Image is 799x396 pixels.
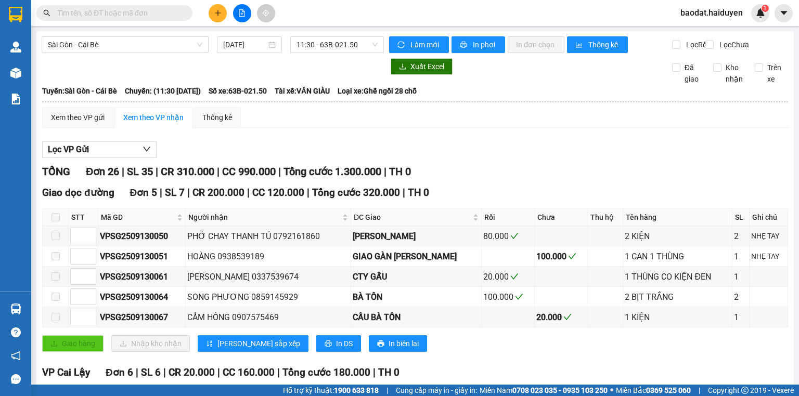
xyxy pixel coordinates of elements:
td: VPSG2509130050 [98,226,186,246]
button: aim [257,4,275,22]
span: bar-chart [575,41,584,49]
div: 20.000 [483,270,533,283]
td: VPSG2509130064 [98,287,186,307]
span: message [11,374,21,384]
span: CC 990.000 [222,165,276,178]
span: | [160,187,162,199]
div: 100.000 [483,291,533,303]
div: 1 [734,270,748,283]
div: 20.000 [536,311,586,324]
div: VPSG2509130061 [100,270,184,283]
td: VPSG2509130067 [98,307,186,327]
span: CR 310.000 [161,165,214,178]
img: warehouse-icon [10,303,21,314]
span: Tổng cước 1.300.000 [283,165,381,178]
span: Loại xe: Ghế ngồi 28 chỗ [338,85,417,97]
span: Tài xế: VĂN GIÀU [275,85,330,97]
th: Tên hàng [623,209,732,226]
span: Người nhận [188,212,340,223]
span: | [156,165,158,178]
div: BÀ TỒN [353,291,480,303]
span: sort-ascending [206,340,213,348]
span: TỔNG [42,165,70,178]
span: In biên lai [389,338,419,349]
div: Xem theo VP nhận [123,112,184,123]
div: 1 THÙNG CO KIỆN ĐEN [625,270,730,283]
span: ĐC Giao [354,212,471,223]
div: 2 [734,230,748,243]
span: In DS [336,338,353,349]
span: In phơi [473,39,497,50]
div: Thống kê [202,112,232,123]
span: notification [11,351,21,361]
strong: 0708 023 035 - 0935 103 250 [512,386,608,394]
span: Giao dọc đường [42,187,114,199]
span: | [122,165,124,178]
button: uploadGiao hàng [42,335,104,352]
span: check [563,313,572,321]
span: baodat.haiduyen [672,6,751,19]
span: | [136,366,138,378]
span: CC 120.000 [252,187,304,199]
span: Trên xe [763,62,789,85]
span: | [307,187,310,199]
span: | [277,366,280,378]
span: SL 6 [141,366,161,378]
span: TH 0 [378,366,399,378]
span: search [43,9,50,17]
div: [PERSON_NAME] 0337539674 [187,270,349,283]
img: logo-vxr [9,7,22,22]
button: printerIn phơi [452,36,505,53]
div: 1 CAN 1 THÙNG [625,250,730,263]
button: syncLàm mới [389,36,449,53]
span: | [217,366,220,378]
span: check [568,252,576,260]
input: 13/09/2025 [223,39,266,50]
div: HOÀNG 0938539189 [187,250,349,263]
span: | [278,165,281,178]
img: warehouse-icon [10,42,21,52]
span: check [510,232,519,240]
span: CR 200.000 [192,187,244,199]
span: | [373,366,376,378]
span: download [399,63,406,71]
span: aim [262,9,269,17]
button: printerIn DS [316,335,361,352]
span: Lọc Rồi [682,39,710,50]
span: question-circle [11,327,21,337]
span: printer [460,41,469,49]
th: Chưa [535,209,588,226]
span: Tổng cước 180.000 [282,366,370,378]
span: | [403,187,405,199]
td: VPSG2509130051 [98,246,186,267]
span: SL 7 [165,187,185,199]
div: 1 [734,311,748,324]
span: file-add [238,9,246,17]
span: TH 0 [408,187,429,199]
span: ⚪️ [610,388,613,392]
span: sync [397,41,406,49]
span: VP Cai Lậy [42,366,90,378]
span: Hỗ trợ kỹ thuật: [283,385,379,396]
span: | [217,165,220,178]
button: Lọc VP Gửi [42,141,157,158]
span: down [143,145,151,153]
th: Ghi chú [750,209,788,226]
sup: 1 [762,5,769,12]
span: printer [325,340,332,348]
span: Thống kê [588,39,620,50]
div: 1 [734,250,748,263]
span: Cung cấp máy in - giấy in: [396,385,477,396]
img: solution-icon [10,94,21,104]
img: warehouse-icon [10,68,21,78]
button: plus [209,4,227,22]
span: Mã GD [101,212,175,223]
span: SL 35 [127,165,153,178]
span: Lọc VP Gửi [48,143,89,156]
span: Xuất Excel [410,61,444,72]
input: Tìm tên, số ĐT hoặc mã đơn [57,7,180,19]
span: Sài Gòn - Cái Bè [48,37,202,52]
span: check [510,272,519,281]
div: CẨM HỒNG 0907575469 [187,311,349,324]
div: VPSG2509130064 [100,291,184,303]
